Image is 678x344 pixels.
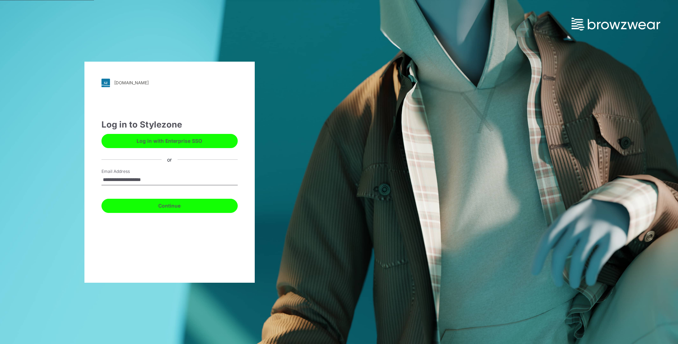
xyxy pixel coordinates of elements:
div: [DOMAIN_NAME] [114,80,149,85]
button: Continue [101,199,238,213]
div: Log in to Stylezone [101,118,238,131]
a: [DOMAIN_NAME] [101,79,238,87]
button: Log in with Enterprise SSO [101,134,238,148]
img: svg+xml;base64,PHN2ZyB3aWR0aD0iMjgiIGhlaWdodD0iMjgiIHZpZXdCb3g9IjAgMCAyOCAyOCIgZmlsbD0ibm9uZSIgeG... [101,79,110,87]
label: Email Address [101,168,151,175]
img: browzwear-logo.73288ffb.svg [572,18,660,30]
div: or [161,156,177,163]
